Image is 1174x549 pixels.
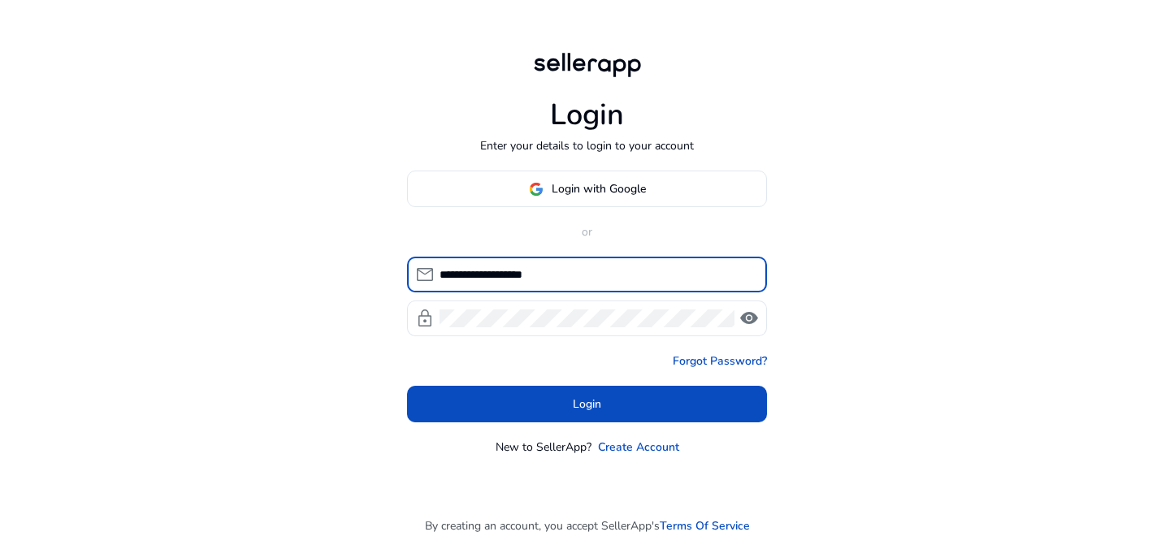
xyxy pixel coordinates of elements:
a: Forgot Password? [673,352,767,370]
a: Create Account [598,439,679,456]
p: or [407,223,767,240]
p: Enter your details to login to your account [480,137,694,154]
a: Terms Of Service [660,517,750,534]
span: mail [415,265,435,284]
img: google-logo.svg [529,182,544,197]
span: Login [573,396,601,413]
h1: Login [550,97,624,132]
button: Login [407,386,767,422]
span: lock [415,309,435,328]
p: New to SellerApp? [496,439,591,456]
span: Login with Google [552,180,646,197]
button: Login with Google [407,171,767,207]
span: visibility [739,309,759,328]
